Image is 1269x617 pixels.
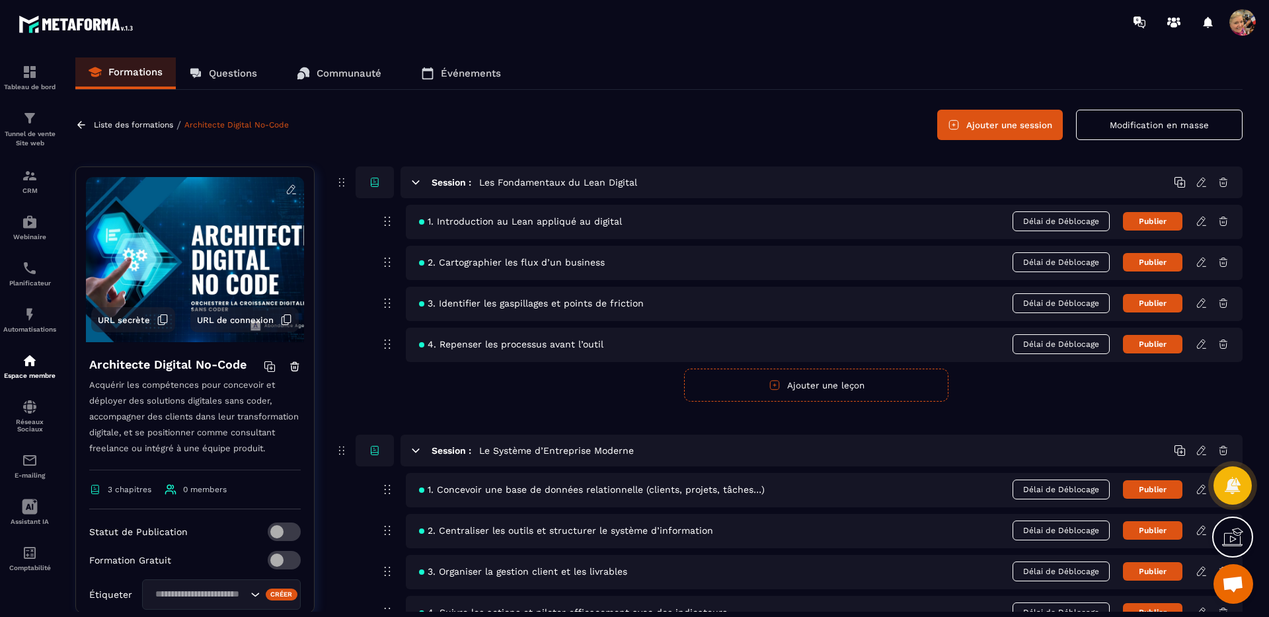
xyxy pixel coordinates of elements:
[1123,253,1182,272] button: Publier
[1013,521,1110,540] span: Délai de Déblocage
[266,589,298,600] div: Créer
[3,158,56,204] a: formationformationCRM
[3,489,56,535] a: Assistant IA
[22,110,38,126] img: formation
[419,339,603,349] span: 4. Repenser les processus avant l’outil
[86,177,304,342] img: background
[1013,293,1110,313] span: Délai de Déblocage
[190,307,299,332] button: URL de connexion
[3,372,56,379] p: Espace membre
[142,579,301,610] div: Search for option
[1013,252,1110,272] span: Délai de Déblocage
[3,472,56,479] p: E-mailing
[419,216,622,227] span: 1. Introduction au Lean appliqué au digital
[1013,562,1110,581] span: Délai de Déblocage
[441,67,501,79] p: Événements
[1213,564,1253,604] div: Ouvrir le chat
[22,545,38,561] img: accountant
[3,54,56,100] a: formationformationTableau de bord
[209,67,257,79] p: Questions
[432,177,471,188] h6: Session :
[89,589,132,600] p: Étiqueter
[3,535,56,581] a: accountantaccountantComptabilité
[3,297,56,343] a: automationsautomationsAutomatisations
[3,326,56,333] p: Automatisations
[22,214,38,230] img: automations
[419,298,644,308] span: 3. Identifier les gaspillages et points de friction
[89,377,301,470] p: Acquérir les compétences pour concevoir et déployer des solutions digitales sans coder, accompagn...
[3,204,56,250] a: automationsautomationsWebinaire
[108,66,163,78] p: Formations
[22,260,38,276] img: scheduler
[684,369,948,402] button: Ajouter une leçon
[89,526,188,537] p: Statut de Publication
[183,485,227,494] span: 0 members
[1123,212,1182,231] button: Publier
[89,555,171,565] p: Formation Gratuit
[3,129,56,148] p: Tunnel de vente Site web
[89,355,247,374] h4: Architecte Digital No-Code
[151,587,247,602] input: Search for option
[419,525,713,536] span: 2. Centraliser les outils et structurer le système d’information
[317,67,381,79] p: Communauté
[22,399,38,415] img: social-network
[94,120,173,129] a: Liste des formations
[937,110,1063,140] button: Ajouter une session
[22,307,38,322] img: automations
[3,233,56,240] p: Webinaire
[75,57,176,89] a: Formations
[1123,480,1182,499] button: Publier
[1123,294,1182,312] button: Publier
[432,445,471,456] h6: Session :
[22,453,38,468] img: email
[22,168,38,184] img: formation
[1123,335,1182,353] button: Publier
[22,64,38,80] img: formation
[3,564,56,571] p: Comptabilité
[3,418,56,433] p: Réseaux Sociaux
[284,57,395,89] a: Communauté
[479,444,634,457] h5: Le Système d’Entreprise Moderne
[176,119,181,131] span: /
[3,389,56,443] a: social-networksocial-networkRéseaux Sociaux
[3,279,56,287] p: Planificateur
[1013,334,1110,354] span: Délai de Déblocage
[1123,562,1182,581] button: Publier
[176,57,270,89] a: Questions
[19,12,137,36] img: logo
[419,566,627,577] span: 3. Organiser la gestion client et les livrables
[3,100,56,158] a: formationformationTunnel de vente Site web
[479,176,637,189] h5: Les Fondamentaux du Lean Digital
[197,315,274,325] span: URL de connexion
[3,343,56,389] a: automationsautomationsEspace membre
[3,83,56,91] p: Tableau de bord
[184,120,289,129] a: Architecte Digital No-Code
[91,307,175,332] button: URL secrète
[1013,480,1110,499] span: Délai de Déblocage
[408,57,514,89] a: Événements
[22,353,38,369] img: automations
[1013,211,1110,231] span: Délai de Déblocage
[3,250,56,297] a: schedulerschedulerPlanificateur
[3,518,56,525] p: Assistant IA
[419,484,765,495] span: 1. Concevoir une base de données relationnelle (clients, projets, tâches…)
[1076,110,1243,140] button: Modification en masse
[3,443,56,489] a: emailemailE-mailing
[419,257,605,268] span: 2. Cartographier les flux d’un business
[98,315,150,325] span: URL secrète
[108,485,151,494] span: 3 chapitres
[1123,521,1182,540] button: Publier
[3,187,56,194] p: CRM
